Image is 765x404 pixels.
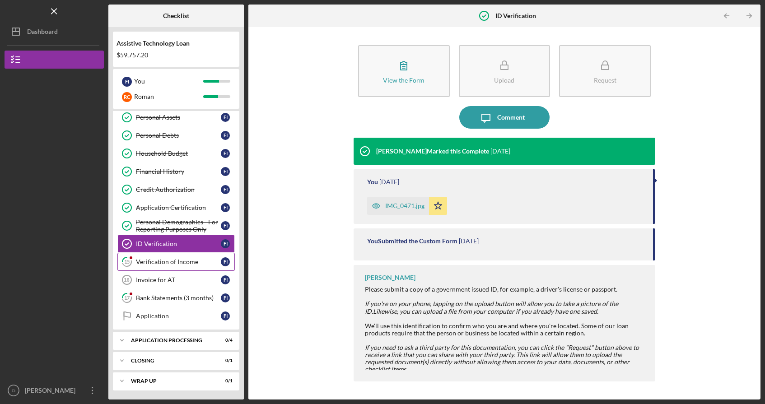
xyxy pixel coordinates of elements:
tspan: 15 [124,259,130,265]
a: ID VerificationFI [117,235,235,253]
div: IMG_0471.jpg [385,202,424,209]
a: 16Invoice for ATFI [117,271,235,289]
div: F I [221,239,230,248]
div: $59,757.20 [117,51,236,59]
div: 0 / 4 [216,338,233,343]
b: ID Verification [495,12,536,19]
div: [PERSON_NAME] Marked this Complete [376,148,489,155]
div: F I [221,149,230,158]
div: F I [221,221,230,230]
div: Comment [497,106,525,129]
a: Personal DebtsFI [117,126,235,144]
div: Wrap up [131,378,210,384]
div: Household Budget [136,150,221,157]
div: Financial History [136,168,221,175]
div: You Submitted the Custom Form [367,237,457,245]
div: F I [221,275,230,284]
em: If you need to ask a third party for this documentation, you can click the "Request" button above... [365,344,639,373]
div: ID Verification [136,240,221,247]
div: Roman [134,89,203,104]
div: Please submit a copy of a government issued ID, for example, a driver's license or passport. We'l... [365,286,646,337]
div: R C [122,92,132,102]
div: You [367,178,378,186]
button: FI[PERSON_NAME] [5,381,104,399]
div: Invoice for AT [136,276,221,283]
div: ​ [365,344,646,373]
a: Household BudgetFI [117,144,235,163]
time: 2025-09-29 21:20 [490,148,510,155]
div: F I [221,311,230,320]
div: Assistive Technology Loan [117,40,236,47]
div: F I [122,77,132,87]
a: Application CertificationFI [117,199,235,217]
div: F I [221,257,230,266]
a: Financial HistoryFI [117,163,235,181]
a: 17Bank Statements (3 months)FI [117,289,235,307]
time: 2025-09-26 16:26 [459,237,479,245]
div: F I [221,167,230,176]
div: Application Processing [131,338,210,343]
div: Credit Authorization [136,186,221,193]
div: Personal Debts [136,132,221,139]
div: Bank Statements (3 months) [136,294,221,302]
div: 0 / 1 [216,358,233,363]
a: Personal Demographics - For Reporting Purposes OnlyFI [117,217,235,235]
tspan: 16 [124,277,129,283]
div: Request [594,77,616,84]
button: Dashboard [5,23,104,41]
div: F I [221,203,230,212]
div: F I [221,185,230,194]
div: Verification of Income [136,258,221,265]
button: Request [559,45,651,97]
div: F I [221,131,230,140]
div: Upload [494,77,514,84]
text: FI [12,388,16,393]
div: F I [221,293,230,302]
div: Dashboard [27,23,58,43]
div: View the Form [383,77,424,84]
div: Personal Demographics - For Reporting Purposes Only [136,218,221,233]
b: Checklist [163,12,189,19]
tspan: 17 [124,295,130,301]
a: 15Verification of IncomeFI [117,253,235,271]
em: Likewise, you can upload a file from your computer if you already have one saved. [373,307,598,315]
div: F I [221,113,230,122]
div: Personal Assets [136,114,221,121]
div: Closing [131,358,210,363]
a: Personal AssetsFI [117,108,235,126]
a: Credit AuthorizationFI [117,181,235,199]
div: [PERSON_NAME] [23,381,81,402]
div: [PERSON_NAME] [365,274,415,281]
div: Application [136,312,221,320]
time: 2025-09-26 16:29 [379,178,399,186]
a: ApplicationFI [117,307,235,325]
button: View the Form [358,45,450,97]
div: 0 / 1 [216,378,233,384]
button: IMG_0471.jpg [367,197,447,215]
em: If you're on your phone, tapping on the upload button will allow you to take a picture of the ID. [365,300,618,315]
div: Application Certification [136,204,221,211]
button: Upload [459,45,550,97]
button: Comment [459,106,550,129]
div: You [134,74,203,89]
